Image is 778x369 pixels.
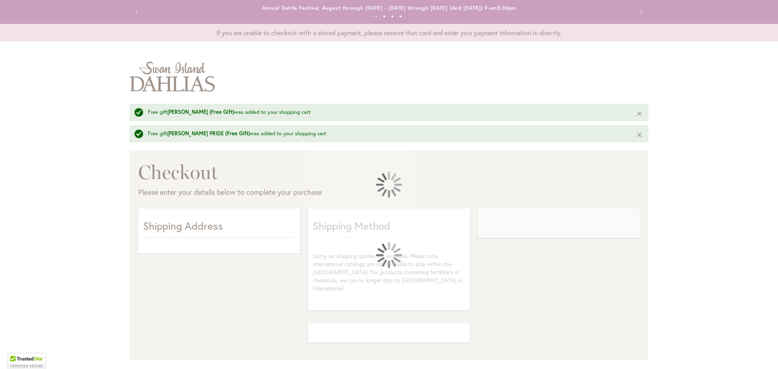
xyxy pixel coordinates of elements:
strong: [PERSON_NAME] (Free Gift) [167,109,234,115]
strong: [PERSON_NAME] PRIDE (Free Gift) [167,130,250,137]
div: Free gift was added to your shopping cart [148,130,624,138]
div: Free gift was added to your shopping cart [148,109,624,116]
iframe: Launch Accessibility Center [6,340,29,363]
img: Loading... [376,242,402,268]
img: Loading... [376,172,402,198]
